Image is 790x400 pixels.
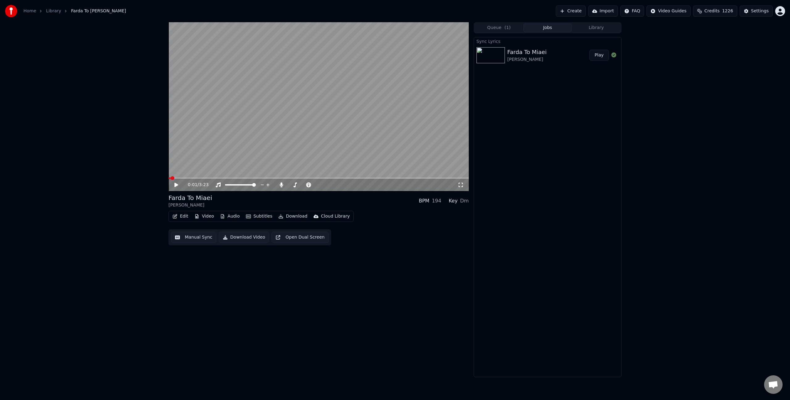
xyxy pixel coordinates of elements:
button: Audio [218,212,242,221]
div: Farda To Miaei [507,48,547,56]
span: ( 1 ) [505,25,511,31]
button: Download [276,212,310,221]
div: Open chat [764,375,783,394]
button: Manual Sync [171,232,216,243]
img: youka [5,5,17,17]
button: Credits1226 [693,6,737,17]
div: Sync Lyrics [474,37,621,45]
div: BPM [419,197,429,205]
button: Download Video [219,232,269,243]
button: Video [192,212,216,221]
span: 3:23 [199,182,209,188]
button: Video Guides [647,6,690,17]
div: Key [449,197,458,205]
span: 1226 [722,8,733,14]
a: Library [46,8,61,14]
button: Play [589,50,609,61]
span: 0:01 [188,182,197,188]
button: Subtitles [243,212,275,221]
button: Jobs [523,23,572,32]
button: Settings [740,6,773,17]
button: Open Dual Screen [272,232,329,243]
span: Farda To [PERSON_NAME] [71,8,126,14]
button: Queue [475,23,523,32]
button: Import [588,6,618,17]
div: [PERSON_NAME] [168,202,212,208]
button: Library [572,23,621,32]
div: Settings [751,8,769,14]
div: 194 [432,197,441,205]
div: Cloud Library [321,213,350,219]
a: Home [23,8,36,14]
div: Farda To Miaei [168,194,212,202]
nav: breadcrumb [23,8,126,14]
button: Create [556,6,586,17]
div: [PERSON_NAME] [507,56,547,63]
button: Edit [170,212,191,221]
button: FAQ [620,6,644,17]
div: / [188,182,203,188]
span: Credits [705,8,720,14]
div: Dm [460,197,469,205]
